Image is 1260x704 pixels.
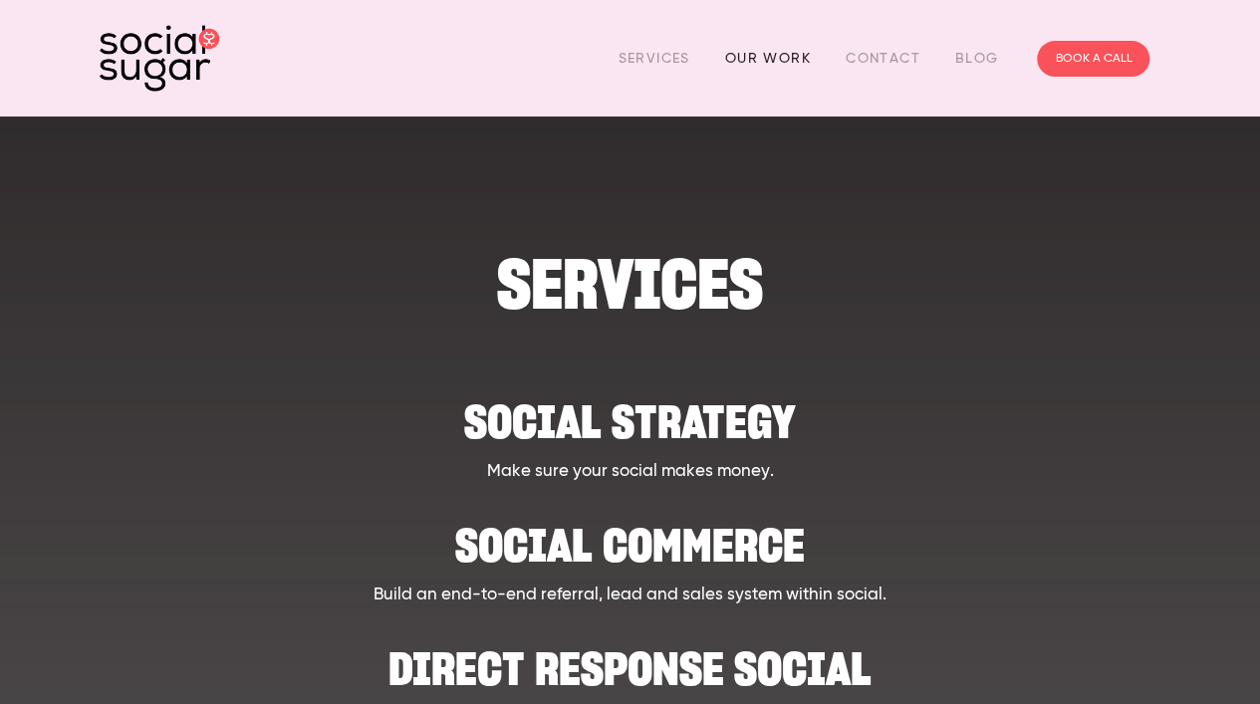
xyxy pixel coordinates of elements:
[725,43,811,74] a: Our Work
[172,505,1087,566] h2: Social Commerce
[172,628,1087,689] h2: Direct Response Social
[1037,41,1149,77] a: BOOK A CALL
[100,25,219,92] img: SocialSugar
[846,43,920,74] a: Contact
[172,583,1087,608] p: Build an end-to-end referral, lead and sales system within social.
[172,505,1087,608] a: Social Commerce Build an end-to-end referral, lead and sales system within social.
[172,254,1087,315] h1: SERVICES
[172,381,1087,442] h2: Social strategy
[172,459,1087,485] p: Make sure your social makes money.
[618,43,689,74] a: Services
[955,43,999,74] a: Blog
[172,381,1087,485] a: Social strategy Make sure your social makes money.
